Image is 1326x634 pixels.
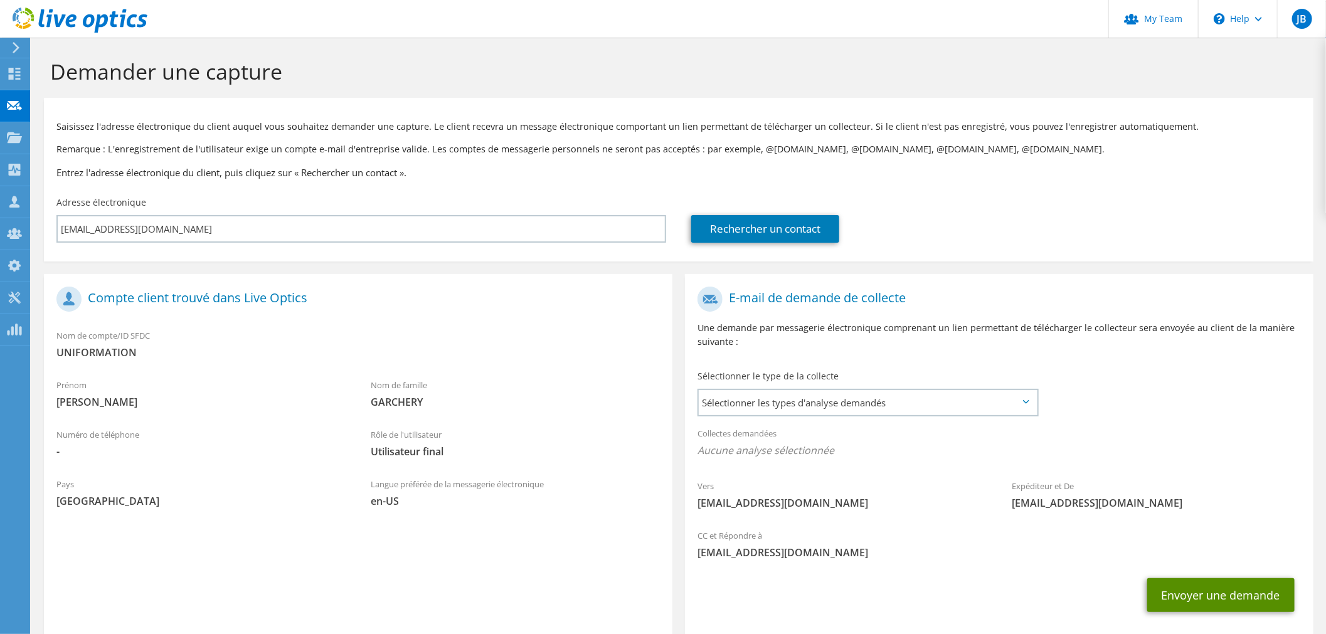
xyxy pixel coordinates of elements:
p: Saisissez l'adresse électronique du client auquel vous souhaitez demander une capture. Le client ... [56,120,1301,134]
a: Rechercher un contact [691,215,839,243]
span: [PERSON_NAME] [56,395,346,409]
span: Aucune analyse sélectionnée [697,443,1301,457]
p: Remarque : L'enregistrement de l'utilisateur exige un compte e-mail d'entreprise valide. Les comp... [56,142,1301,156]
span: GARCHERY [371,395,660,409]
div: Vers [685,473,999,516]
span: - [56,445,346,458]
span: [EMAIL_ADDRESS][DOMAIN_NAME] [697,496,987,510]
div: Nom de compte/ID SFDC [44,322,672,366]
span: en-US [371,494,660,508]
span: Sélectionner les types d'analyse demandés [699,390,1037,415]
h1: E-mail de demande de collecte [697,287,1295,312]
p: Une demande par messagerie électronique comprenant un lien permettant de télécharger le collecteu... [697,321,1301,349]
span: Utilisateur final [371,445,660,458]
label: Sélectionner le type de la collecte [697,370,839,383]
svg: \n [1214,13,1225,24]
span: [EMAIL_ADDRESS][DOMAIN_NAME] [1012,496,1301,510]
div: Expéditeur et De [999,473,1313,516]
div: Pays [44,471,358,514]
button: Envoyer une demande [1147,578,1295,612]
span: [EMAIL_ADDRESS][DOMAIN_NAME] [697,546,1301,559]
div: Nom de famille [358,372,672,415]
div: Prénom [44,372,358,415]
div: Langue préférée de la messagerie électronique [358,471,672,514]
span: [GEOGRAPHIC_DATA] [56,494,346,508]
h1: Demander une capture [50,58,1301,85]
div: CC et Répondre à [685,522,1313,566]
h1: Compte client trouvé dans Live Optics [56,287,654,312]
div: Collectes demandées [685,420,1313,467]
span: JB [1292,9,1312,29]
h3: Entrez l'adresse électronique du client, puis cliquez sur « Rechercher un contact ». [56,166,1301,179]
span: UNIFORMATION [56,346,660,359]
div: Rôle de l'utilisateur [358,421,672,465]
label: Adresse électronique [56,196,146,209]
div: Numéro de téléphone [44,421,358,465]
